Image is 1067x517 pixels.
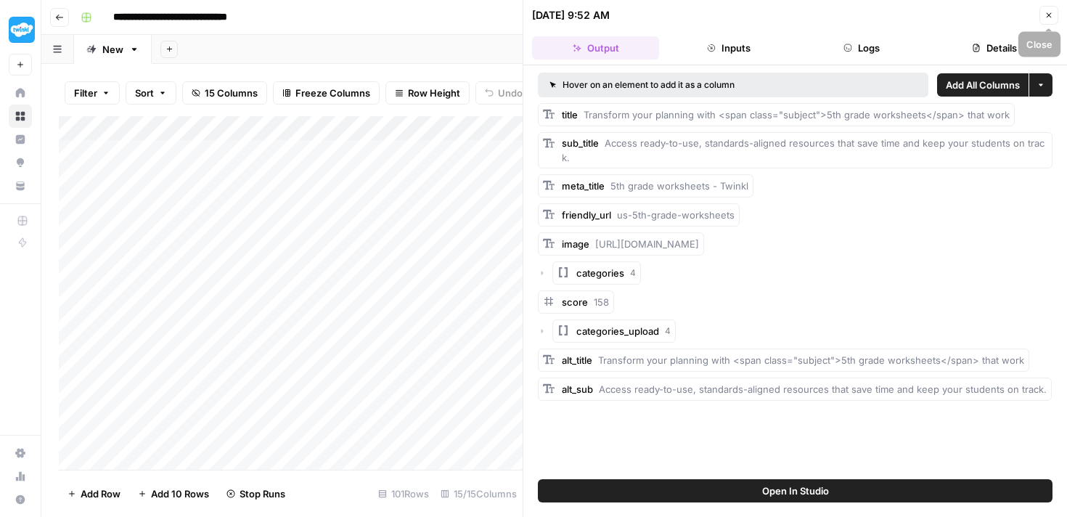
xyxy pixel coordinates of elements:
[9,81,32,105] a: Home
[475,81,532,105] button: Undo
[498,86,523,100] span: Undo
[532,36,659,60] button: Output
[665,325,671,338] span: 4
[9,441,32,465] a: Settings
[552,319,676,343] button: categories_upload4
[549,78,826,91] div: Hover on an element to add it as a column
[218,482,294,505] button: Stop Runs
[617,209,735,221] span: us-5th-grade-worksheets
[126,81,176,105] button: Sort
[9,465,32,488] a: Usage
[562,180,605,192] span: meta_title
[562,109,578,121] span: title
[562,354,592,366] span: alt_title
[576,266,624,280] span: categories
[385,81,470,105] button: Row Height
[665,36,792,60] button: Inputs
[562,296,588,308] span: score
[576,324,659,338] span: categories_upload
[59,482,129,505] button: Add Row
[129,482,218,505] button: Add 10 Rows
[81,487,120,501] span: Add Row
[9,12,32,48] button: Workspace: Twinkl
[610,180,748,192] span: 5th grade worksheets - Twinkl
[74,35,152,64] a: New
[273,81,380,105] button: Freeze Columns
[937,73,1029,97] button: Add All Columns
[630,266,636,280] span: 4
[9,174,32,198] a: Your Data
[584,109,1010,121] span: Transform your planning with <span class="subject">5th grade worksheets</span> that work
[9,128,32,151] a: Insights
[182,81,267,105] button: 15 Columns
[946,78,1020,92] span: Add All Columns
[205,86,258,100] span: 15 Columns
[598,354,1024,366] span: Transform your planning with <span class="subject">5th grade worksheets</span> that work
[372,482,435,505] div: 101 Rows
[65,81,120,105] button: Filter
[595,238,699,250] span: [URL][DOMAIN_NAME]
[599,383,1047,395] span: Access ready-to-use, standards-aligned resources that save time and keep your students on track.
[562,209,611,221] span: friendly_url
[762,484,829,498] span: Open In Studio
[295,86,370,100] span: Freeze Columns
[552,261,641,285] button: categories4
[151,487,209,501] span: Add 10 Rows
[532,8,610,23] div: [DATE] 9:52 AM
[538,479,1052,502] button: Open In Studio
[931,36,1058,60] button: Details
[9,488,32,511] button: Help + Support
[562,137,1044,163] span: Access ready-to-use, standards-aligned resources that save time and keep your students on track.
[594,296,609,308] span: 158
[102,42,123,57] div: New
[9,17,35,43] img: Twinkl Logo
[135,86,154,100] span: Sort
[562,383,593,395] span: alt_sub
[435,482,523,505] div: 15/15 Columns
[798,36,925,60] button: Logs
[9,105,32,128] a: Browse
[562,137,599,149] span: sub_title
[74,86,97,100] span: Filter
[408,86,460,100] span: Row Height
[9,151,32,174] a: Opportunities
[562,238,589,250] span: image
[240,487,285,501] span: Stop Runs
